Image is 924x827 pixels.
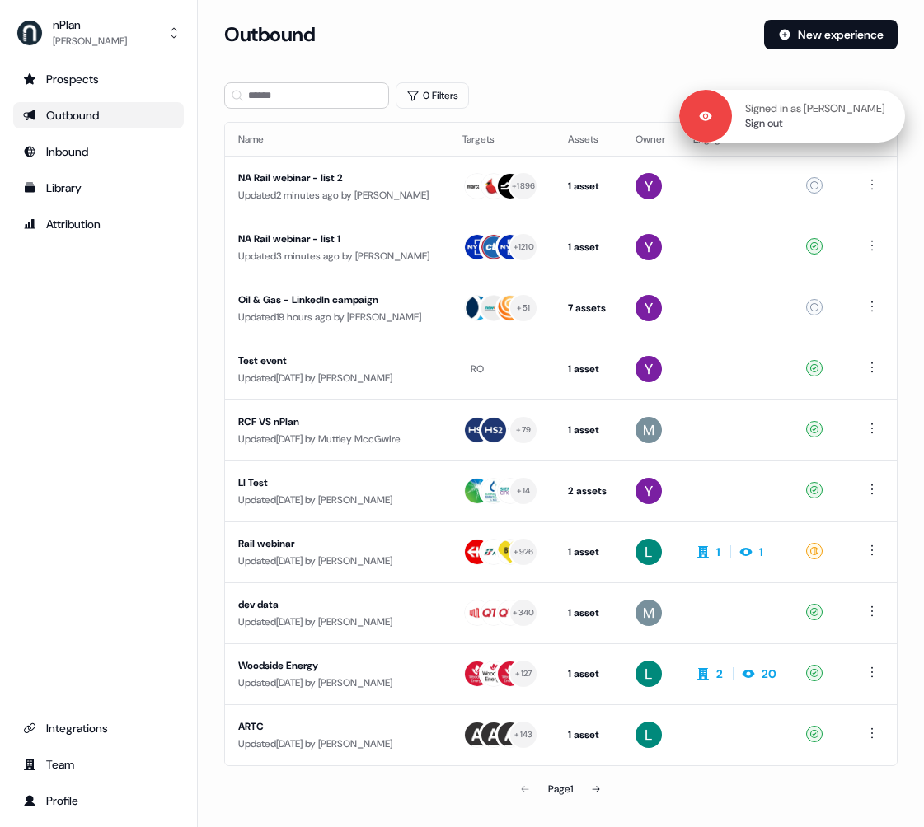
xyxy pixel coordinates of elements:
div: Updated [DATE] by Muttley MccGwire [238,431,436,447]
img: Yuriy [636,478,662,504]
div: 1 asset [568,666,609,682]
div: Updated [DATE] by [PERSON_NAME] [238,492,436,508]
div: + 340 [513,605,534,620]
div: RO [471,361,484,377]
div: Updated [DATE] by [PERSON_NAME] [238,675,436,691]
img: Yuriy [636,295,662,321]
img: Yuriy [636,173,662,199]
div: Library [23,180,174,196]
th: Name [225,123,449,156]
a: Go to prospects [13,66,184,92]
img: Liv [636,722,662,748]
div: 7 assets [568,300,609,316]
div: Updated 3 minutes ago by [PERSON_NAME] [238,248,436,264]
div: Team [23,756,174,773]
p: Signed in as [PERSON_NAME] [745,101,885,116]
div: Rail webinar [238,535,436,552]
button: New experience [764,20,898,49]
div: Prospects [23,71,174,87]
div: Updated 19 hours ago by [PERSON_NAME] [238,309,436,325]
a: Go to attribution [13,211,184,237]
button: 0 Filters [396,82,469,109]
div: Updated [DATE] by [PERSON_NAME] [238,736,436,752]
div: 1 asset [568,605,609,621]
div: 1 asset [568,239,609,255]
div: + 51 [517,301,530,315]
div: + 79 [516,423,531,437]
button: nPlan[PERSON_NAME] [13,13,184,53]
a: Go to profile [13,787,184,814]
a: Sign out [745,116,783,131]
div: Integrations [23,720,174,736]
div: Attribution [23,216,174,232]
div: ARTC [238,718,436,735]
h3: Outbound [224,22,315,47]
div: Updated [DATE] by [PERSON_NAME] [238,553,436,569]
th: Targets [449,123,555,156]
div: LI Test [238,474,436,491]
div: Outbound [23,107,174,124]
a: Go to outbound experience [13,102,184,128]
div: 2 assets [568,483,609,499]
div: + 926 [514,544,533,559]
div: 20 [762,666,776,682]
div: 1 asset [568,544,609,560]
div: Oil & Gas - LinkedIn campaign [238,292,436,308]
div: Test event [238,353,436,369]
img: Muttley [636,417,662,443]
div: nPlan [53,16,127,33]
div: 1 asset [568,422,609,438]
th: Assets [555,123,622,156]
div: Updated 2 minutes ago by [PERSON_NAME] [238,187,436,203]
img: Liv [636,661,662,687]
th: Owner [622,123,680,156]
div: NA Rail webinar - list 2 [238,170,436,186]
div: NA Rail webinar - list 1 [238,231,436,247]
div: + 143 [514,727,532,742]
div: Updated [DATE] by [PERSON_NAME] [238,370,436,386]
img: Liv [636,539,662,565]
div: 1 asset [568,361,609,377]
div: Woodside Energy [238,657,436,674]
div: + 127 [515,666,532,681]
div: dev data [238,596,436,613]
div: Profile [23,792,174,809]
div: + 1896 [512,179,535,194]
div: Inbound [23,143,174,160]
div: 1 asset [568,178,609,194]
div: 1 [716,544,720,560]
a: Go to team [13,751,184,778]
div: 1 [759,544,763,560]
img: Yuriy [636,356,662,382]
div: 1 asset [568,727,609,743]
img: Muttley [636,600,662,626]
div: Page 1 [548,781,573,797]
div: + 1210 [514,240,534,255]
div: Updated [DATE] by [PERSON_NAME] [238,614,436,630]
div: RCF VS nPlan [238,413,436,430]
div: [PERSON_NAME] [53,33,127,49]
th: Engagement [680,123,793,156]
div: 2 [716,666,723,682]
a: Go to templates [13,175,184,201]
a: Go to Inbound [13,138,184,165]
img: Yuriy [636,234,662,260]
a: Go to integrations [13,715,184,741]
div: + 14 [517,484,530,498]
